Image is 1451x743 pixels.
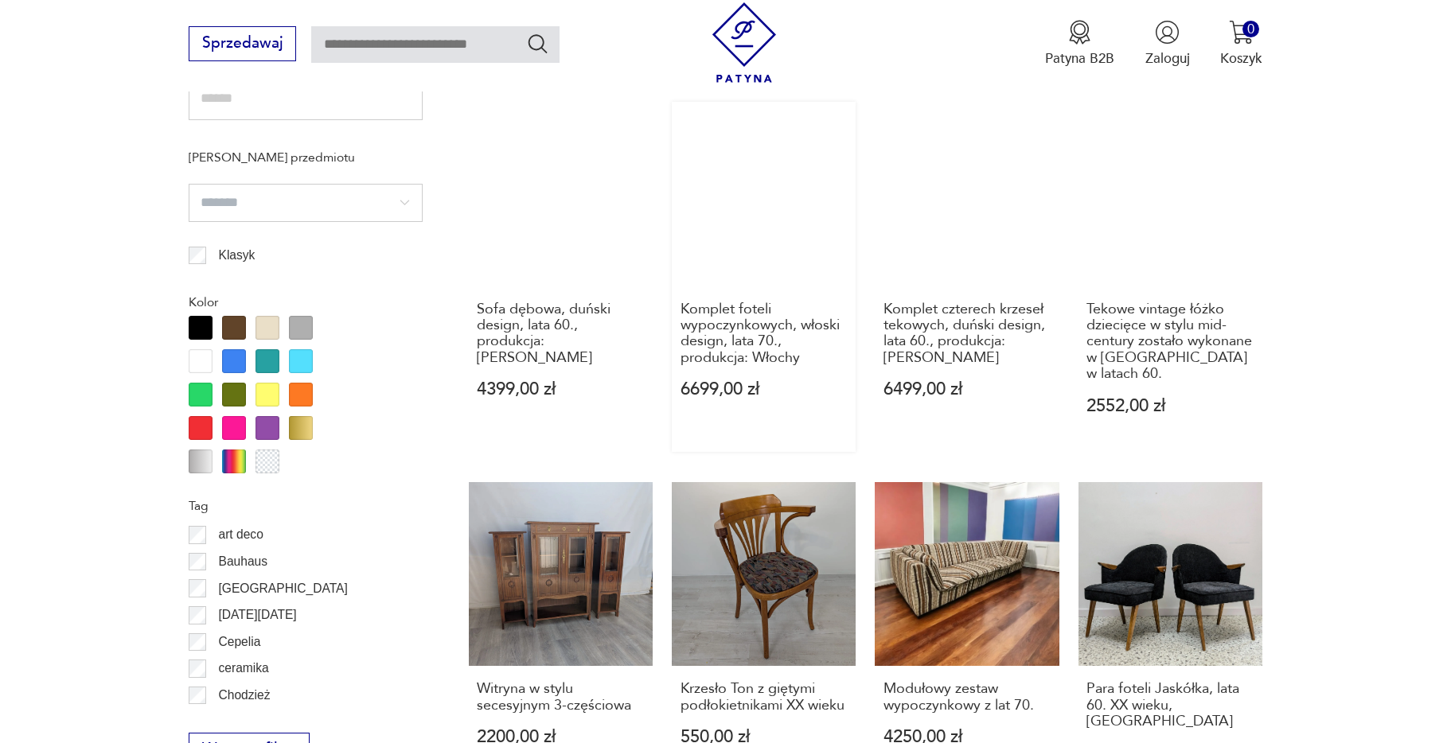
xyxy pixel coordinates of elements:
img: Ikona medalu [1067,20,1092,45]
div: 0 [1242,21,1259,37]
p: 6699,00 zł [681,381,848,398]
p: art deco [218,524,263,545]
h3: Modułowy zestaw wypoczynkowy z lat 70. [883,681,1051,714]
p: Bauhaus [218,551,267,572]
h3: Witryna w stylu secesyjnym 3-częściowa [477,681,644,714]
p: Chodzież [218,685,270,706]
button: Szukaj [526,32,549,55]
button: Patyna B2B [1045,20,1114,68]
h3: Tekowe vintage łóżko dziecięce w stylu mid-century zostało wykonane w [GEOGRAPHIC_DATA] w latach 60. [1086,301,1254,383]
h3: Krzesło Ton z giętymi podłokietnikami XX wieku [681,681,848,714]
p: Klasyk [218,245,255,266]
img: Patyna - sklep z meblami i dekoracjami vintage [704,2,785,83]
img: Ikonka użytkownika [1155,20,1180,45]
p: [GEOGRAPHIC_DATA] [218,578,347,599]
p: Zaloguj [1145,49,1190,68]
h3: Sofa dębowa, duński design, lata 60., produkcja: [PERSON_NAME] [477,301,644,367]
p: [DATE][DATE] [218,605,296,625]
button: Zaloguj [1145,20,1190,68]
p: 4399,00 zł [477,381,644,398]
p: 2552,00 zł [1086,398,1254,414]
a: Sprzedawaj [189,38,296,51]
a: Komplet foteli wypoczynkowych, włoski design, lata 70., produkcja: WłochyKomplet foteli wypoczynk... [672,102,856,452]
button: 0Koszyk [1220,20,1262,68]
p: Ćmielów [218,711,266,732]
img: Ikona koszyka [1229,20,1254,45]
p: Cepelia [218,632,260,652]
p: Koszyk [1220,49,1262,68]
p: 6499,00 zł [883,381,1051,398]
h3: Komplet foteli wypoczynkowych, włoski design, lata 70., produkcja: Włochy [681,301,848,367]
p: Tag [189,496,423,516]
p: Patyna B2B [1045,49,1114,68]
a: Komplet czterech krzeseł tekowych, duński design, lata 60., produkcja: DaniaKomplet czterech krze... [875,102,1059,452]
p: [PERSON_NAME] przedmiotu [189,147,423,168]
a: Ikona medaluPatyna B2B [1045,20,1114,68]
a: Sofa dębowa, duński design, lata 60., produkcja: DaniaSofa dębowa, duński design, lata 60., produ... [469,102,653,452]
h3: Para foteli Jaskółka, lata 60. XX wieku, [GEOGRAPHIC_DATA] [1086,681,1254,729]
h3: Komplet czterech krzeseł tekowych, duński design, lata 60., produkcja: [PERSON_NAME] [883,301,1051,367]
p: Kolor [189,292,423,313]
p: ceramika [218,658,268,679]
a: Tekowe vintage łóżko dziecięce w stylu mid-century zostało wykonane w Danii w latach 60.Tekowe vi... [1078,102,1262,452]
button: Sprzedawaj [189,26,296,61]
